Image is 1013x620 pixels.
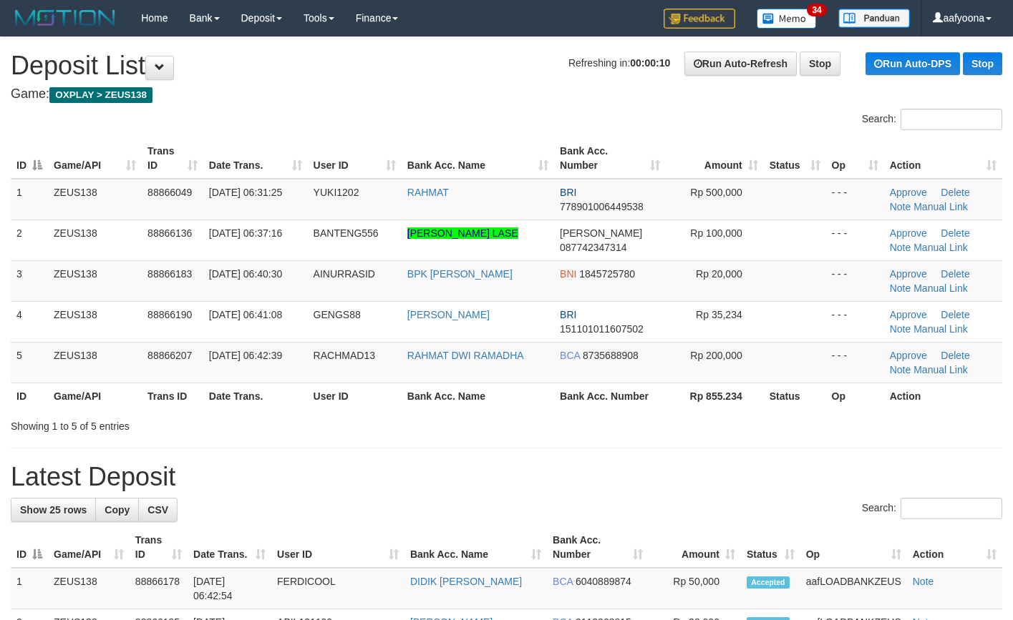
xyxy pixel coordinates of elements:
[941,309,969,320] a: Delete
[11,301,48,342] td: 4
[560,187,576,198] span: BRI
[48,301,142,342] td: ZEUS138
[203,383,308,409] th: Date Trans.
[568,57,670,69] span: Refreshing in:
[560,350,580,361] span: BCA
[560,201,644,212] span: Copy 778901006449538 to clipboard
[941,227,969,239] a: Delete
[130,568,188,609] td: 88866178
[142,138,203,179] th: Trans ID: activate to sort column ascending
[20,504,87,516] span: Show 25 rows
[188,568,271,609] td: [DATE] 06:42:54
[560,323,644,335] span: Copy 151101011607502 to clipboard
[209,268,282,280] span: [DATE] 06:40:30
[901,498,1002,519] input: Search:
[800,568,907,609] td: aafLOADBANKZEUS
[402,138,554,179] th: Bank Acc. Name: activate to sort column ascending
[271,527,404,568] th: User ID: activate to sort column ascending
[209,350,282,361] span: [DATE] 06:42:39
[913,201,968,212] a: Manual Link
[11,463,1002,491] h1: Latest Deposit
[147,227,192,239] span: 88866136
[826,383,884,409] th: Op
[690,187,742,198] span: Rp 500,000
[314,268,375,280] span: AINURRASID
[11,138,48,179] th: ID: activate to sort column descending
[188,527,271,568] th: Date Trans.: activate to sort column ascending
[48,568,130,609] td: ZEUS138
[11,342,48,383] td: 5
[142,383,203,409] th: Trans ID
[147,504,168,516] span: CSV
[890,282,911,294] a: Note
[560,309,576,320] span: BRI
[11,87,1002,102] h4: Game:
[11,260,48,301] td: 3
[862,498,1002,519] label: Search:
[890,187,927,198] a: Approve
[649,527,741,568] th: Amount: activate to sort column ascending
[11,568,48,609] td: 1
[807,4,826,16] span: 34
[95,498,139,522] a: Copy
[209,309,282,320] span: [DATE] 06:41:08
[553,576,573,587] span: BCA
[560,242,626,253] span: Copy 087742347314 to clipboard
[890,268,927,280] a: Approve
[130,527,188,568] th: Trans ID: activate to sort column ascending
[48,260,142,301] td: ZEUS138
[890,350,927,361] a: Approve
[314,187,359,198] span: YUKI1202
[826,138,884,179] th: Op: activate to sort column ascending
[826,260,884,301] td: - - -
[11,179,48,220] td: 1
[314,350,375,361] span: RACHMAD13
[764,383,826,409] th: Status
[11,220,48,260] td: 2
[826,301,884,342] td: - - -
[963,52,1002,75] a: Stop
[884,383,1002,409] th: Action
[11,51,1002,80] h1: Deposit List
[747,576,790,589] span: Accepted
[826,179,884,220] td: - - -
[684,51,797,76] a: Run Auto-Refresh
[147,309,192,320] span: 88866190
[554,383,666,409] th: Bank Acc. Number
[407,227,518,239] a: [PERSON_NAME] LASE
[800,527,907,568] th: Op: activate to sort column ascending
[941,350,969,361] a: Delete
[690,350,742,361] span: Rp 200,000
[314,227,379,239] span: BANTENG556
[11,413,412,433] div: Showing 1 to 5 of 5 entries
[11,498,96,522] a: Show 25 rows
[800,51,840,76] a: Stop
[576,576,631,587] span: Copy 6040889874 to clipboard
[690,227,742,239] span: Rp 100,000
[757,9,817,29] img: Button%20Memo.svg
[941,268,969,280] a: Delete
[838,9,910,28] img: panduan.png
[48,383,142,409] th: Game/API
[402,383,554,409] th: Bank Acc. Name
[410,576,522,587] a: DIDIK [PERSON_NAME]
[630,57,670,69] strong: 00:00:10
[890,323,911,335] a: Note
[579,268,635,280] span: Copy 1845725780 to clipboard
[913,242,968,253] a: Manual Link
[407,350,524,361] a: RAHMAT DWI RAMADHA
[941,187,969,198] a: Delete
[48,138,142,179] th: Game/API: activate to sort column ascending
[913,576,934,587] a: Note
[48,220,142,260] td: ZEUS138
[11,527,48,568] th: ID: activate to sort column descending
[890,309,927,320] a: Approve
[664,9,735,29] img: Feedback.jpg
[308,138,402,179] th: User ID: activate to sort column ascending
[913,323,968,335] a: Manual Link
[404,527,547,568] th: Bank Acc. Name: activate to sort column ascending
[696,268,742,280] span: Rp 20,000
[147,350,192,361] span: 88866207
[826,342,884,383] td: - - -
[49,87,152,103] span: OXPLAY > ZEUS138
